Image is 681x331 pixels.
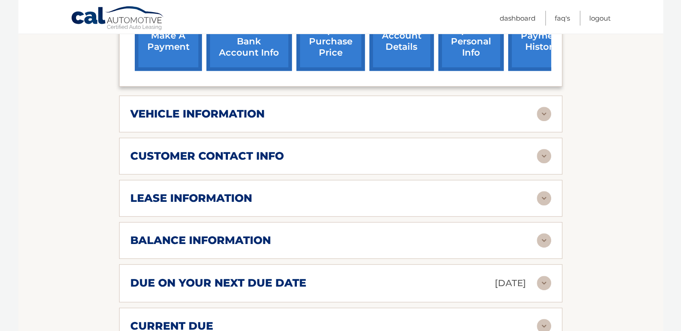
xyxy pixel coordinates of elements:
a: update personal info [438,12,504,71]
a: request purchase price [296,12,365,71]
img: accordion-rest.svg [537,149,551,163]
h2: balance information [130,234,271,247]
h2: vehicle information [130,107,265,121]
a: Add/Remove bank account info [206,12,292,71]
img: accordion-rest.svg [537,191,551,205]
a: make a payment [135,12,202,71]
a: Logout [589,11,611,26]
h2: due on your next due date [130,276,306,290]
a: Cal Automotive [71,6,165,32]
h2: lease information [130,192,252,205]
a: payment history [508,12,575,71]
a: Dashboard [500,11,535,26]
img: accordion-rest.svg [537,107,551,121]
img: accordion-rest.svg [537,276,551,290]
h2: customer contact info [130,149,284,163]
a: account details [369,12,434,71]
img: accordion-rest.svg [537,233,551,248]
p: [DATE] [495,275,526,291]
a: FAQ's [555,11,570,26]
